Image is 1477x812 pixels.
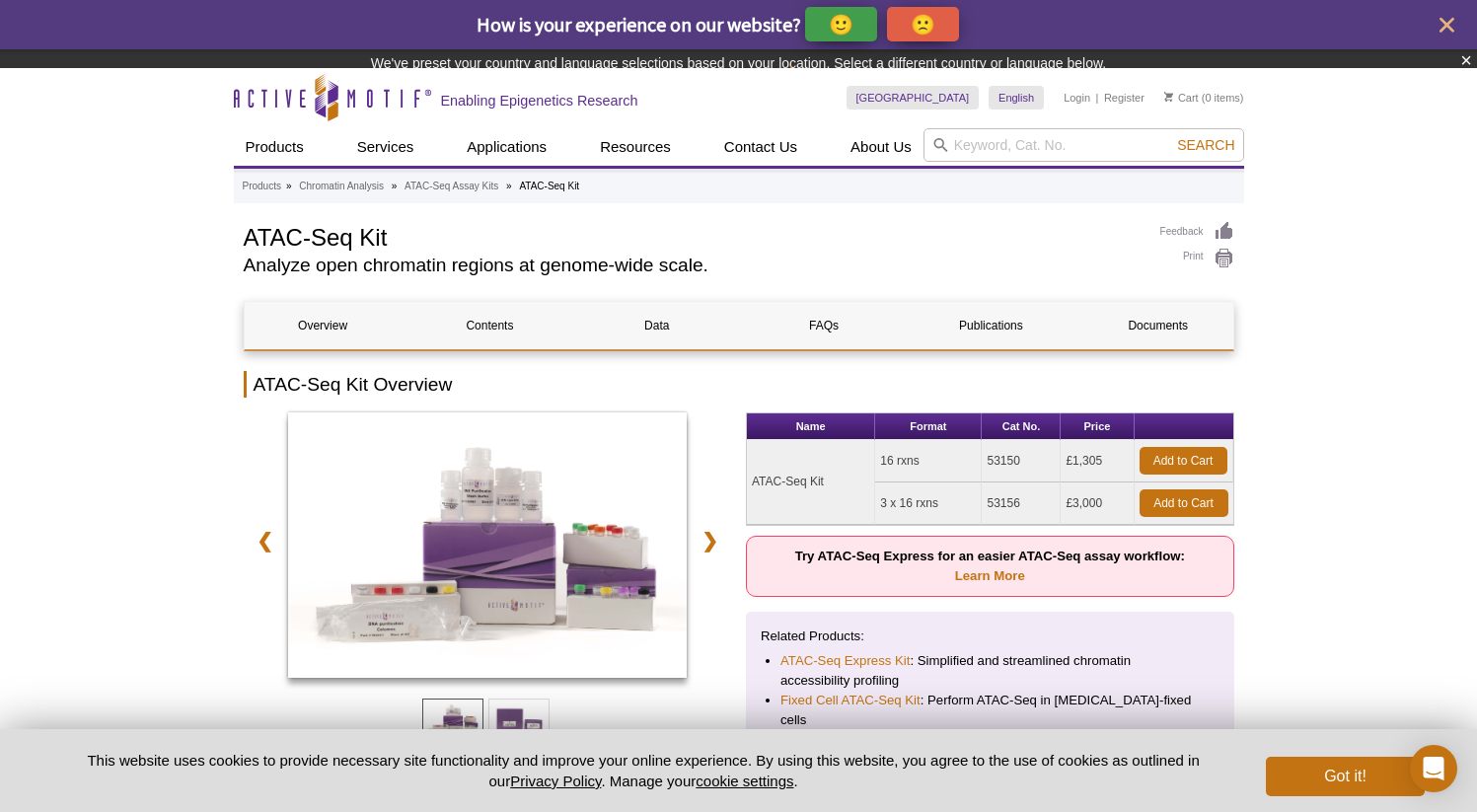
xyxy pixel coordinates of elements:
li: ATAC-Seq Kit [519,181,579,191]
img: Change Here [789,64,842,111]
td: ATAC-Seq Kit [747,440,875,525]
a: ❮ [244,518,286,563]
a: Documents [1079,302,1236,349]
a: Register [1104,91,1145,105]
a: Cart [1164,91,1199,105]
button: cookie settings [696,773,793,789]
a: Contact Us [712,128,809,166]
a: Products [243,178,281,195]
li: (0 items) [1164,86,1244,110]
a: Privacy Policy [510,773,601,789]
button: Got it! [1266,757,1424,796]
th: Name [747,413,875,440]
h2: Analyze open chromatin regions at genome-wide scale. [244,257,1141,274]
p: 🙂 [829,12,853,37]
td: £1,305 [1061,440,1134,482]
li: | [1096,86,1099,110]
p: This website uses cookies to provide necessary site functionality and improve your online experie... [53,750,1234,791]
a: Fixed Cell ATAC-Seq Kit [780,691,921,710]
li: » [286,181,292,191]
span: How is your experience on our website? [477,12,801,37]
a: About Us [839,128,923,166]
a: Services [345,128,426,166]
a: Resources [588,128,683,166]
p: Related Products: [761,627,1219,646]
h2: Enabling Epigenetics Research [441,92,638,110]
li: : Perform ATAC-Seq in [MEDICAL_DATA]-fixed cells [780,691,1200,730]
strong: Try ATAC-Seq Express for an easier ATAC-Seq assay workflow: [795,549,1185,583]
button: Search [1171,136,1240,154]
a: English [989,86,1044,110]
div: Open Intercom Messenger [1410,745,1457,792]
p: 🙁 [911,12,935,37]
h1: ATAC-Seq Kit [244,221,1141,251]
a: ATAC-Seq Assay Kits [405,178,498,195]
button: × [1460,49,1472,72]
th: Format [875,413,982,440]
a: Feedback [1160,221,1234,243]
a: ATAC-Seq Express Kit [780,651,910,671]
td: 16 rxns [875,440,982,482]
li: : Simplified and streamlined chromatin accessibility profiling [780,651,1200,691]
td: £3,000 [1061,482,1134,525]
img: ATAC-Seq Kit [288,412,688,679]
a: Print [1160,248,1234,269]
a: ATAC-Seq Kit [288,412,688,685]
a: Login [1064,91,1090,105]
a: Applications [455,128,558,166]
h2: ATAC-Seq Kit Overview [244,371,1234,398]
span: Search [1177,137,1234,153]
a: Products [234,128,316,166]
th: Cat No. [982,413,1061,440]
a: Publications [913,302,1070,349]
input: Keyword, Cat. No. [923,128,1244,162]
a: [GEOGRAPHIC_DATA] [847,86,980,110]
img: Your Cart [1164,92,1173,102]
th: Price [1061,413,1134,440]
a: Data [578,302,735,349]
a: Overview [245,302,402,349]
a: Add to Cart [1140,489,1228,517]
li: » [392,181,398,191]
a: Add to Cart [1140,447,1227,475]
li: » [506,181,512,191]
a: Learn More [955,568,1025,583]
td: 53150 [982,440,1061,482]
button: close [1435,13,1459,37]
a: FAQs [745,302,902,349]
td: 53156 [982,482,1061,525]
a: ❯ [689,518,731,563]
a: Chromatin Analysis [299,178,384,195]
a: Contents [411,302,568,349]
td: 3 x 16 rxns [875,482,982,525]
